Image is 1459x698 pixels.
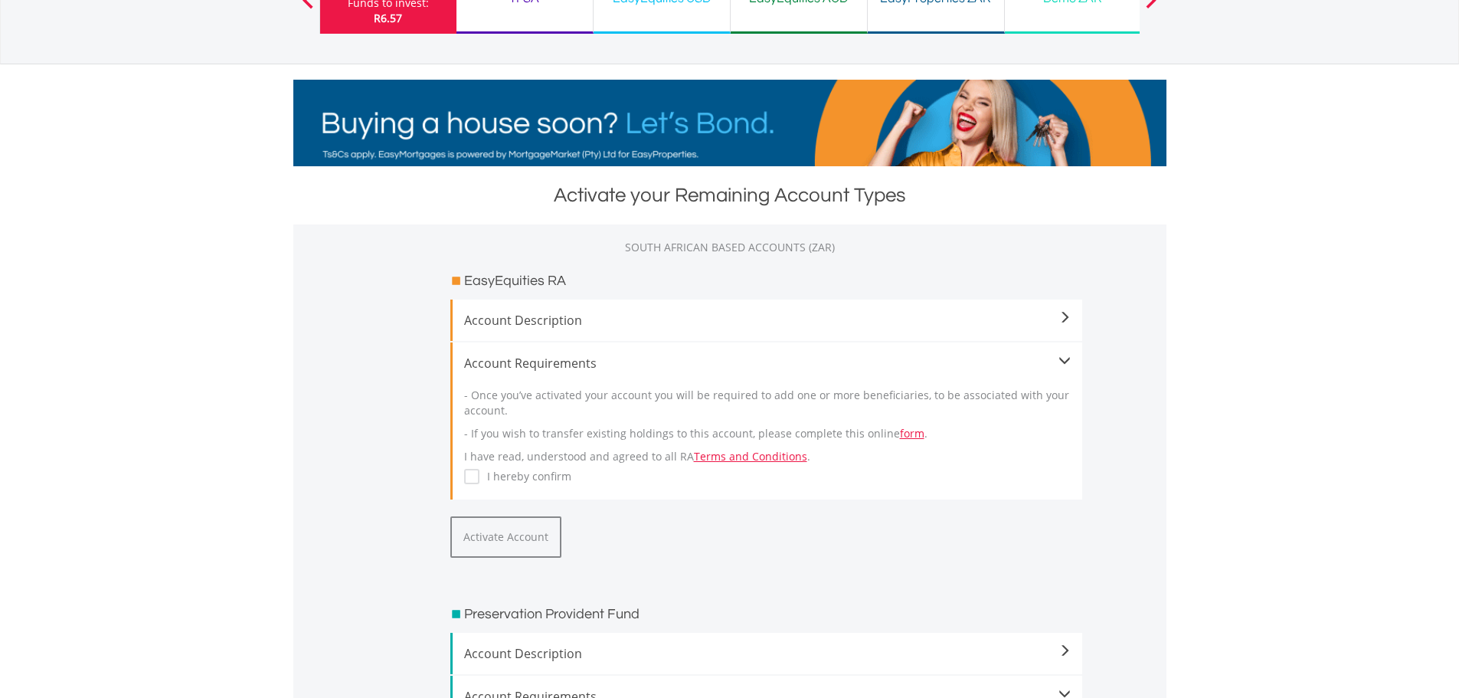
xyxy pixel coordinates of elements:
[293,182,1166,209] div: Activate your Remaining Account Types
[464,604,640,625] h3: Preservation Provident Fund
[464,644,1071,663] span: Account Description
[374,11,402,25] span: R6.57
[464,311,1071,329] span: Account Description
[464,388,1071,418] p: - Once you’ve activated your account you will be required to add one or more beneficiaries, to be...
[293,80,1166,166] img: EasyMortage Promotion Banner
[479,469,571,484] label: I hereby confirm
[450,516,561,558] button: Activate Account
[464,354,1071,372] div: Account Requirements
[900,426,924,441] a: form
[464,426,1071,441] p: - If you wish to transfer existing holdings to this account, please complete this online .
[464,270,566,292] h3: EasyEquities RA
[694,449,807,464] a: Terms and Conditions
[293,240,1166,255] div: SOUTH AFRICAN BASED ACCOUNTS (ZAR)
[464,372,1071,488] div: I have read, understood and agreed to all RA .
